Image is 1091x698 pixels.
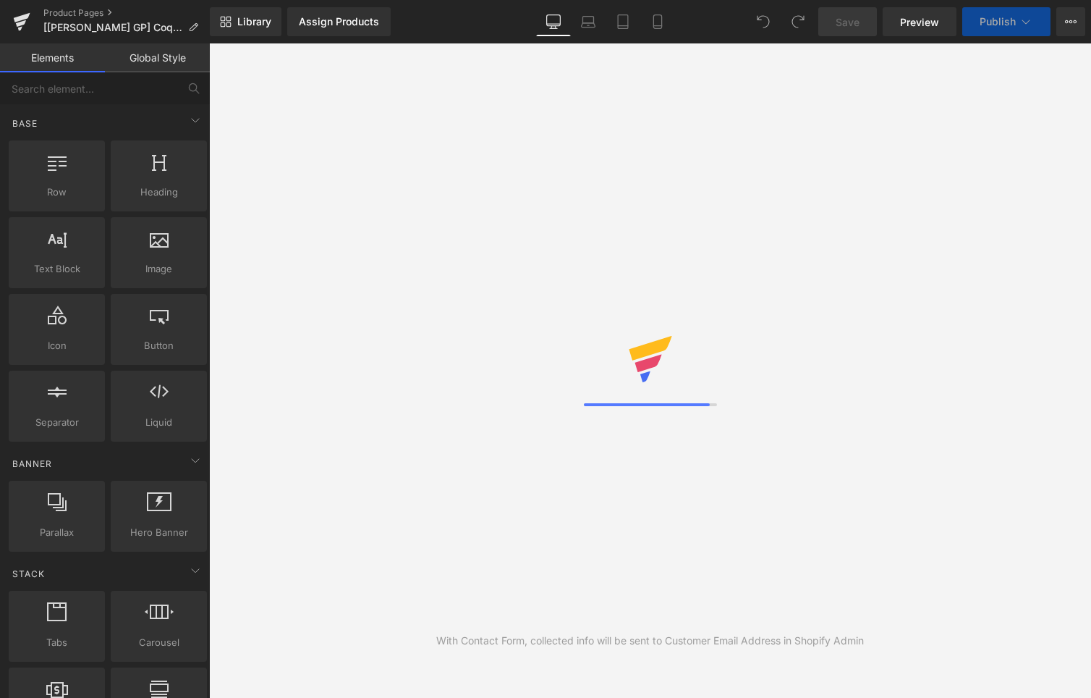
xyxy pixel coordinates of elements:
span: Stack [11,567,46,581]
span: Image [115,261,203,277]
span: Base [11,117,39,130]
span: Parallax [13,525,101,540]
span: Separator [13,415,101,430]
span: Publish [980,16,1016,28]
a: Global Style [105,43,210,72]
span: Button [115,338,203,353]
span: Hero Banner [115,525,203,540]
button: More [1056,7,1085,36]
span: Text Block [13,261,101,277]
button: Redo [784,7,812,36]
span: Banner [11,457,54,471]
div: With Contact Form, collected info will be sent to Customer Email Address in Shopify Admin [436,633,864,649]
a: Preview [883,7,956,36]
span: Row [13,185,101,200]
a: Tablet [606,7,640,36]
span: Carousel [115,635,203,650]
span: Heading [115,185,203,200]
span: Save [836,14,859,30]
button: Undo [749,7,778,36]
span: [[PERSON_NAME] GP] Coque-Personnalisable v2 [43,22,182,33]
a: Product Pages [43,7,210,19]
button: Publish [962,7,1050,36]
span: Tabs [13,635,101,650]
span: Library [237,15,271,28]
span: Preview [900,14,939,30]
a: Mobile [640,7,675,36]
a: Laptop [571,7,606,36]
div: Assign Products [299,16,379,28]
a: New Library [210,7,281,36]
span: Icon [13,338,101,353]
span: Liquid [115,415,203,430]
a: Desktop [536,7,571,36]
